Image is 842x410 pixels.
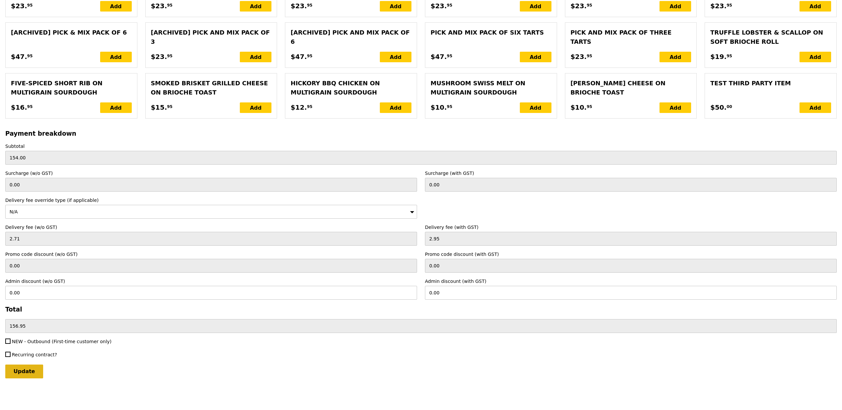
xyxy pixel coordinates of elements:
[380,1,411,12] div: Add
[11,79,132,97] div: Five‑spiced Short Rib on Multigrain Sourdough
[587,104,592,109] span: 95
[10,209,18,214] span: N/A
[710,52,726,62] span: $19.
[291,79,411,97] div: Hickory BBQ Chicken on Multigrain Sourdough
[12,339,112,344] span: NEW - Outbound (First-time customer only)
[100,1,132,12] div: Add
[240,52,271,62] div: Add
[151,102,167,112] span: $15.
[11,28,132,37] div: [Archived] Pick & mix pack of 6
[5,339,11,344] input: NEW - Outbound (First-time customer only)
[571,52,587,62] span: $23.
[100,52,132,62] div: Add
[520,102,551,113] div: Add
[5,130,837,137] h3: Payment breakdown
[447,53,452,59] span: 95
[520,52,551,62] div: Add
[727,104,732,109] span: 00
[11,1,27,11] span: $23.
[5,224,417,231] label: Delivery fee (w/o GST)
[100,102,132,113] div: Add
[151,52,167,62] span: $23.
[5,197,417,204] label: Delivery fee override type (if applicable)
[800,52,831,62] div: Add
[5,352,11,357] input: Recurring contract?
[710,102,726,112] span: $50.
[5,306,837,313] h3: Total
[240,1,271,12] div: Add
[11,52,27,62] span: $47.
[727,53,732,59] span: 95
[520,1,551,12] div: Add
[571,1,587,11] span: $23.
[710,28,831,46] div: Truffle Lobster & Scallop on Soft Brioche Roll
[571,102,587,112] span: $10.
[571,28,691,46] div: Pick and mix pack of three tarts
[5,278,417,285] label: Admin discount (w/o GST)
[447,3,452,8] span: 95
[431,52,447,62] span: $47.
[660,52,691,62] div: Add
[27,53,33,59] span: 95
[11,102,27,112] span: $16.
[167,104,173,109] span: 95
[307,3,313,8] span: 95
[425,170,837,177] label: Surcharge (with GST)
[151,79,272,97] div: Smoked Brisket Grilled Cheese on Brioche Toast
[380,102,411,113] div: Add
[431,28,551,37] div: Pick and mix pack of six tarts
[447,104,452,109] span: 95
[660,102,691,113] div: Add
[291,28,411,46] div: [Archived] Pick and mix pack of 6
[167,53,173,59] span: 95
[5,365,43,378] input: Update
[431,1,447,11] span: $23.
[27,3,33,8] span: 95
[431,79,551,97] div: Mushroom Swiss Melt on Multigrain Sourdough
[27,104,33,109] span: 95
[431,102,447,112] span: $10.
[727,3,732,8] span: 95
[5,251,417,258] label: Promo code discount (w/o GST)
[800,1,831,12] div: Add
[151,1,167,11] span: $23.
[240,102,271,113] div: Add
[5,170,417,177] label: Surcharge (w/o GST)
[425,278,837,285] label: Admin discount (with GST)
[425,224,837,231] label: Delivery fee (with GST)
[307,53,313,59] span: 95
[587,53,592,59] span: 95
[571,79,691,97] div: [PERSON_NAME] Cheese on Brioche Toast
[307,104,313,109] span: 95
[800,102,831,113] div: Add
[5,143,837,150] label: Subtotal
[710,79,831,88] div: Test third party item
[291,52,307,62] span: $47.
[660,1,691,12] div: Add
[425,251,837,258] label: Promo code discount (with GST)
[291,1,307,11] span: $23.
[151,28,272,46] div: [Archived] Pick and mix pack of 3
[12,352,57,357] span: Recurring contract?
[167,3,173,8] span: 95
[291,102,307,112] span: $12.
[587,3,592,8] span: 95
[380,52,411,62] div: Add
[710,1,726,11] span: $23.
